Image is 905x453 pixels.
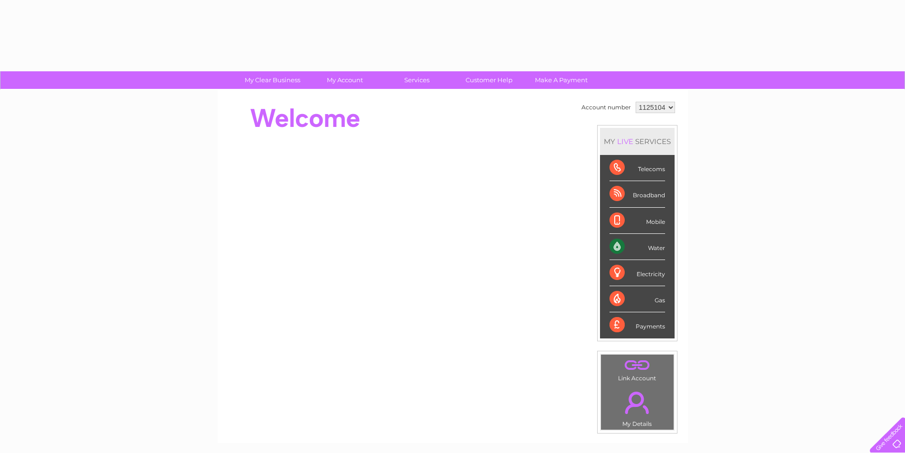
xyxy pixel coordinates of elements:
a: . [603,386,671,419]
div: Electricity [610,260,665,286]
div: Payments [610,312,665,338]
a: Make A Payment [522,71,600,89]
div: Mobile [610,208,665,234]
a: My Clear Business [233,71,312,89]
td: Link Account [600,354,674,384]
div: Gas [610,286,665,312]
td: Account number [579,99,633,116]
div: Broadband [610,181,665,207]
td: My Details [600,384,674,430]
a: My Account [305,71,384,89]
a: Customer Help [450,71,528,89]
a: . [603,357,671,374]
div: MY SERVICES [600,128,675,155]
a: Services [378,71,456,89]
div: LIVE [615,137,635,146]
div: Telecoms [610,155,665,181]
div: Water [610,234,665,260]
